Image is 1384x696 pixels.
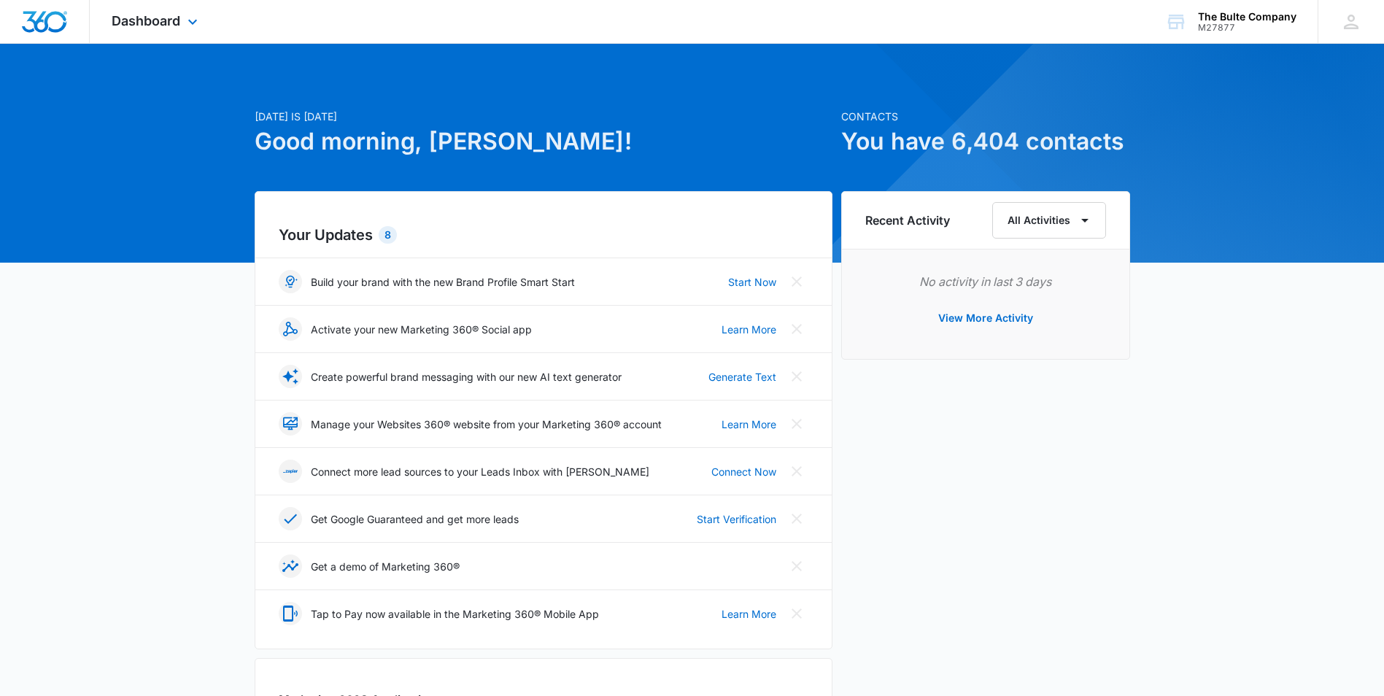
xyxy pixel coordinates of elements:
p: No activity in last 3 days [865,273,1106,290]
p: Build your brand with the new Brand Profile Smart Start [311,274,575,290]
button: Close [785,602,808,625]
button: Close [785,554,808,578]
button: Close [785,507,808,530]
button: Close [785,460,808,483]
h1: You have 6,404 contacts [841,124,1130,159]
p: Get a demo of Marketing 360® [311,559,460,574]
button: Close [785,270,808,293]
a: Generate Text [708,369,776,384]
p: Contacts [841,109,1130,124]
p: Create powerful brand messaging with our new AI text generator [311,369,622,384]
p: [DATE] is [DATE] [255,109,832,124]
button: Close [785,317,808,341]
button: View More Activity [924,301,1048,336]
a: Learn More [722,606,776,622]
button: Close [785,412,808,436]
a: Start Verification [697,511,776,527]
span: Dashboard [112,13,180,28]
div: account name [1198,11,1296,23]
div: account id [1198,23,1296,33]
h6: Recent Activity [865,212,950,229]
p: Get Google Guaranteed and get more leads [311,511,519,527]
p: Connect more lead sources to your Leads Inbox with [PERSON_NAME] [311,464,649,479]
a: Start Now [728,274,776,290]
a: Learn More [722,322,776,337]
a: Connect Now [711,464,776,479]
p: Activate your new Marketing 360® Social app [311,322,532,337]
button: All Activities [992,202,1106,239]
p: Manage your Websites 360® website from your Marketing 360® account [311,417,662,432]
h2: Your Updates [279,224,808,246]
button: Close [785,365,808,388]
a: Learn More [722,417,776,432]
p: Tap to Pay now available in the Marketing 360® Mobile App [311,606,599,622]
h1: Good morning, [PERSON_NAME]! [255,124,832,159]
div: 8 [379,226,397,244]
